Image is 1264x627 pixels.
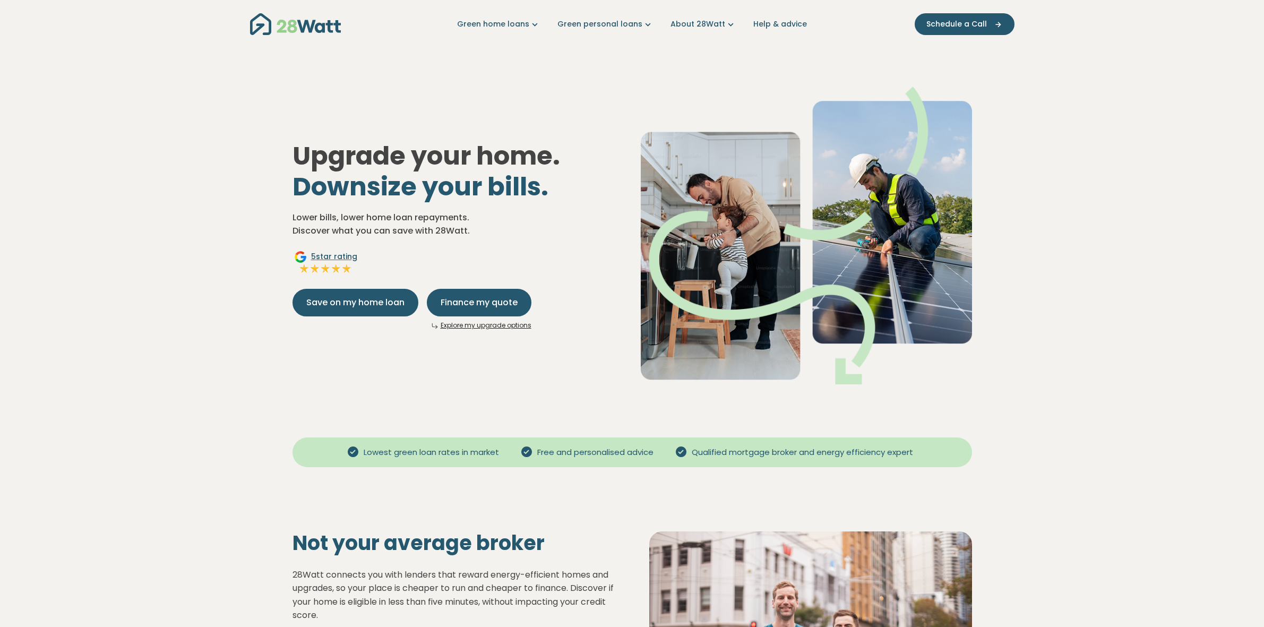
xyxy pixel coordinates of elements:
[293,531,615,555] h2: Not your average broker
[309,263,320,274] img: Full star
[687,446,917,459] span: Qualified mortgage broker and energy efficiency expert
[427,289,531,316] button: Finance my quote
[670,19,736,30] a: About 28Watt
[250,11,1014,38] nav: Main navigation
[926,19,987,30] span: Schedule a Call
[331,263,341,274] img: Full star
[299,263,309,274] img: Full star
[306,296,405,309] span: Save on my home loan
[293,568,615,622] p: 28Watt connects you with lenders that reward energy-efficient homes and upgrades, so your place i...
[359,446,503,459] span: Lowest green loan rates in market
[250,13,341,35] img: 28Watt
[293,251,359,276] a: Google5star ratingFull starFull starFull starFull starFull star
[457,19,540,30] a: Green home loans
[441,296,518,309] span: Finance my quote
[533,446,658,459] span: Free and personalised advice
[293,169,548,204] span: Downsize your bills.
[641,87,972,384] img: Dad helping toddler
[293,141,624,202] h1: Upgrade your home.
[311,251,357,262] span: 5 star rating
[293,211,624,238] p: Lower bills, lower home loan repayments. Discover what you can save with 28Watt.
[441,321,531,330] a: Explore my upgrade options
[293,289,418,316] button: Save on my home loan
[341,263,352,274] img: Full star
[753,19,807,30] a: Help & advice
[557,19,654,30] a: Green personal loans
[915,13,1014,35] button: Schedule a Call
[294,251,307,263] img: Google
[320,263,331,274] img: Full star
